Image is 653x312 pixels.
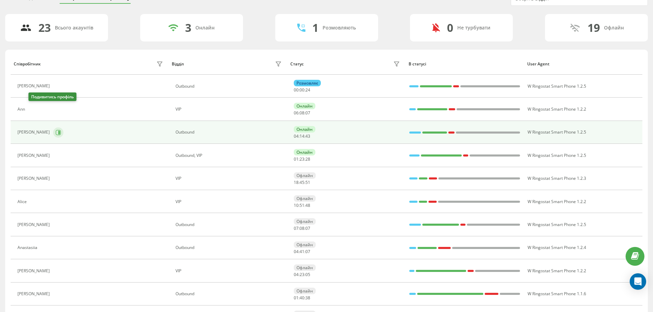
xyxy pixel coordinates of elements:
span: W Ringostat Smart Phone 1.2.5 [528,222,586,227]
span: 07 [305,110,310,116]
div: VIP [176,107,283,112]
div: Ann [17,107,27,112]
div: Офлайн [294,195,316,202]
div: Подивитись профіль [28,92,76,101]
span: W Ringostat Smart Phone 1.2.2 [528,199,586,204]
div: : : [294,134,310,139]
span: 51 [300,202,304,208]
span: 23 [300,272,304,277]
div: : : [294,249,310,254]
span: W Ringostat Smart Phone 1.2.2 [528,106,586,112]
span: 07 [305,249,310,254]
span: 01 [294,156,299,162]
div: : : [294,180,310,185]
span: 08 [300,225,304,231]
div: Офлайн [294,172,316,179]
div: Розмовляє [294,80,321,86]
div: Офлайн [294,288,316,294]
div: Не турбувати [457,25,491,31]
div: VIP [176,269,283,273]
div: Оutbound [176,84,283,89]
div: 0 [447,21,453,34]
span: 14 [300,133,304,139]
span: 41 [300,249,304,254]
span: 43 [305,133,310,139]
span: 24 [305,87,310,93]
span: W Ringostat Smart Phone 1.1.6 [528,291,586,297]
span: 06 [294,110,299,116]
div: : : [294,111,310,115]
div: [PERSON_NAME] [17,153,51,158]
span: 07 [294,225,299,231]
span: W Ringostat Smart Phone 1.2.2 [528,268,586,274]
div: : : [294,203,310,208]
div: Онлайн [294,103,315,109]
div: Open Intercom Messenger [630,273,646,290]
span: W Ringostat Smart Phone 1.2.5 [528,129,586,135]
div: [PERSON_NAME] [17,222,51,227]
span: 48 [305,202,310,208]
div: VIP [176,176,283,181]
div: Оutbound [176,245,283,250]
span: 45 [300,179,304,185]
div: Розмовляють [323,25,356,31]
div: Онлайн [294,149,315,155]
div: Оutbound, VIP [176,153,283,158]
div: VIP [176,199,283,204]
span: W Ringostat Smart Phone 1.2.3 [528,175,586,181]
div: Alice [17,199,28,204]
div: Статус [290,62,304,66]
span: 05 [305,272,310,277]
div: [PERSON_NAME] [17,269,51,273]
span: W Ringostat Smart Phone 1.2.4 [528,245,586,250]
div: Оutbound [176,130,283,135]
div: Онлайн [294,126,315,133]
div: Оutbound [176,222,283,227]
span: 18 [294,179,299,185]
div: 1 [312,21,318,34]
span: 38 [305,295,310,301]
span: 00 [300,87,304,93]
div: Онлайн [195,25,215,31]
div: Офлайн [604,25,624,31]
div: : : [294,296,310,300]
div: Оutbound [176,291,283,296]
div: [PERSON_NAME] [17,176,51,181]
span: 04 [294,272,299,277]
div: [PERSON_NAME] [17,291,51,296]
span: 00 [294,87,299,93]
div: Співробітник [14,62,41,66]
span: 10 [294,202,299,208]
div: В статусі [409,62,521,66]
div: 19 [588,21,600,34]
span: 01 [294,295,299,301]
div: User Agent [527,62,639,66]
div: Офлайн [294,241,316,248]
span: 04 [294,133,299,139]
div: : : [294,272,310,277]
div: : : [294,157,310,162]
span: W Ringostat Smart Phone 1.2.5 [528,83,586,89]
div: 23 [38,21,51,34]
div: : : [294,88,310,92]
span: 51 [305,179,310,185]
div: Офлайн [294,218,316,225]
div: 3 [185,21,191,34]
span: 04 [294,249,299,254]
div: [PERSON_NAME] [17,84,51,88]
div: [PERSON_NAME] [17,130,51,135]
div: Всього акаунтів [55,25,93,31]
div: Anastasiia [17,245,39,250]
span: 07 [305,225,310,231]
span: 23 [300,156,304,162]
div: : : [294,226,310,231]
span: 40 [300,295,304,301]
span: 28 [305,156,310,162]
span: W Ringostat Smart Phone 1.2.5 [528,152,586,158]
div: Відділ [172,62,184,66]
span: 08 [300,110,304,116]
div: Офлайн [294,264,316,271]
